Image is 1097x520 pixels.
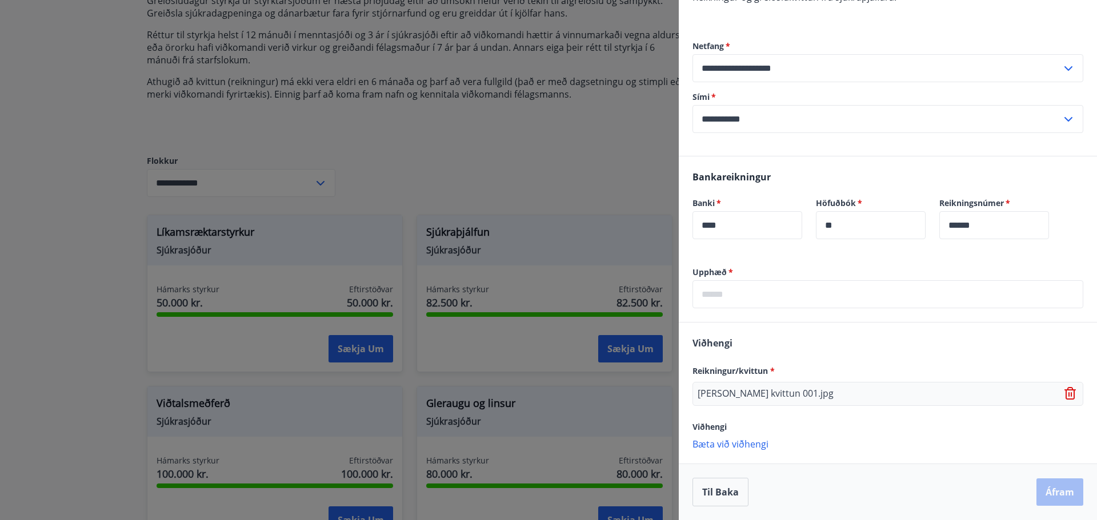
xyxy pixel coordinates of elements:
label: Banki [692,197,802,209]
label: Upphæð [692,267,1083,278]
span: Bankareikningur [692,171,771,183]
span: Viðhengi [692,337,732,349]
label: Netfang [692,41,1083,52]
span: Viðhengi [692,421,727,432]
label: Höfuðbók [816,197,926,209]
p: Bæta við viðhengi [692,438,1083,449]
span: Reikningur/kvittun [692,365,775,376]
p: [PERSON_NAME] kvittun 001.jpg [698,387,834,401]
label: Sími [692,91,1083,103]
div: Upphæð [692,280,1083,308]
label: Reikningsnúmer [939,197,1049,209]
button: Til baka [692,478,748,506]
